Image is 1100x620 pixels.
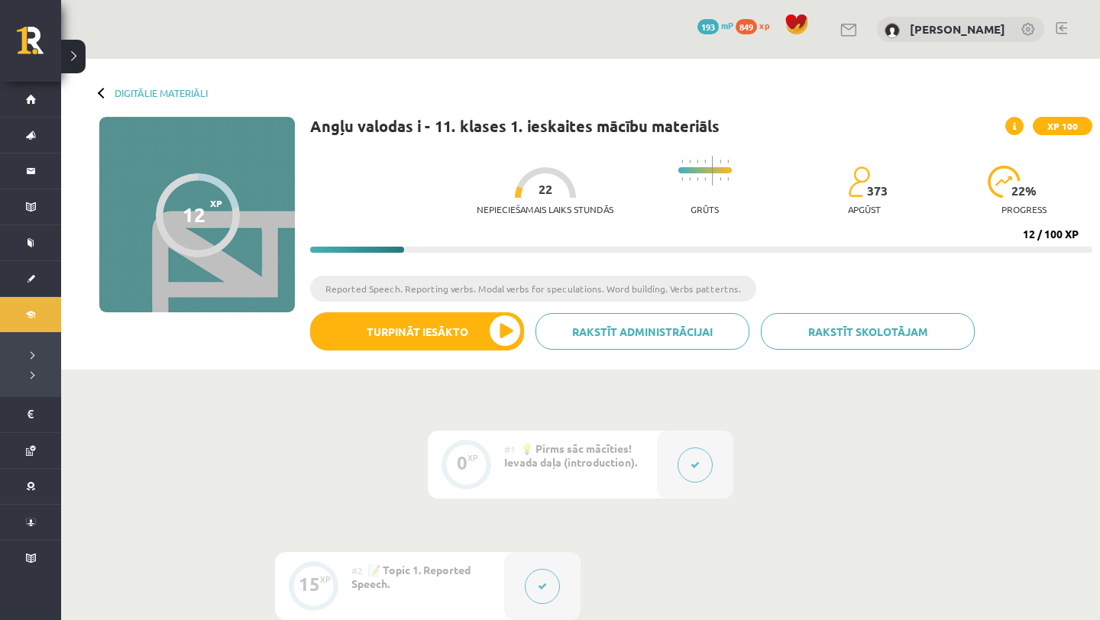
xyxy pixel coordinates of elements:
[720,160,721,163] img: icon-short-line-57e1e144782c952c97e751825c79c345078a6d821885a25fce030b3d8c18986b.svg
[727,160,729,163] img: icon-short-line-57e1e144782c952c97e751825c79c345078a6d821885a25fce030b3d8c18986b.svg
[736,19,757,34] span: 849
[988,166,1021,198] img: icon-progress-161ccf0a02000e728c5f80fcf4c31c7af3da0e1684b2b1d7c360e028c24a22f1.svg
[467,454,478,462] div: XP
[351,563,471,590] span: 📝 Topic 1. Reported Speech.
[681,177,683,181] img: icon-short-line-57e1e144782c952c97e751825c79c345078a6d821885a25fce030b3d8c18986b.svg
[697,177,698,181] img: icon-short-line-57e1e144782c952c97e751825c79c345078a6d821885a25fce030b3d8c18986b.svg
[320,575,331,583] div: XP
[681,160,683,163] img: icon-short-line-57e1e144782c952c97e751825c79c345078a6d821885a25fce030b3d8c18986b.svg
[504,443,516,455] span: #1
[504,441,637,469] span: 💡 Pirms sāc mācīties! Ievada daļa (introduction).
[704,160,706,163] img: icon-short-line-57e1e144782c952c97e751825c79c345078a6d821885a25fce030b3d8c18986b.svg
[351,564,363,576] span: #2
[310,276,756,302] li: Reported Speech. Reporting verbs. Modal verbs for speculations. Word building. Verbs pattertns.
[310,312,524,350] button: Turpināt iesākto
[867,184,888,198] span: 373
[848,204,881,215] p: apgūst
[885,23,900,38] img: Gabriela Annija Andersone
[736,19,777,31] a: 849 xp
[1033,117,1092,135] span: XP 100
[457,456,467,470] div: 0
[1011,184,1037,198] span: 22 %
[17,27,61,65] a: Rīgas 1. Tālmācības vidusskola
[697,19,733,31] a: 193 mP
[910,21,1005,37] a: [PERSON_NAME]
[310,117,720,135] h1: Angļu valodas i - 11. klases 1. ieskaites mācību materiāls
[299,577,320,591] div: 15
[727,177,729,181] img: icon-short-line-57e1e144782c952c97e751825c79c345078a6d821885a25fce030b3d8c18986b.svg
[759,19,769,31] span: xp
[535,313,749,350] a: Rakstīt administrācijai
[1001,204,1047,215] p: progress
[721,19,733,31] span: mP
[210,198,222,208] span: XP
[697,19,719,34] span: 193
[689,160,691,163] img: icon-short-line-57e1e144782c952c97e751825c79c345078a6d821885a25fce030b3d8c18986b.svg
[761,313,975,350] a: Rakstīt skolotājam
[848,166,870,198] img: students-c634bb4e5e11cddfef0936a35e636f08e4e9abd3cc4e673bd6f9a4125e45ecb1.svg
[712,156,713,186] img: icon-long-line-d9ea69661e0d244f92f715978eff75569469978d946b2353a9bb055b3ed8787d.svg
[477,204,613,215] p: Nepieciešamais laiks stundās
[691,204,719,215] p: Grūts
[704,177,706,181] img: icon-short-line-57e1e144782c952c97e751825c79c345078a6d821885a25fce030b3d8c18986b.svg
[697,160,698,163] img: icon-short-line-57e1e144782c952c97e751825c79c345078a6d821885a25fce030b3d8c18986b.svg
[183,203,205,226] div: 12
[689,177,691,181] img: icon-short-line-57e1e144782c952c97e751825c79c345078a6d821885a25fce030b3d8c18986b.svg
[539,182,552,196] span: 22
[720,177,721,181] img: icon-short-line-57e1e144782c952c97e751825c79c345078a6d821885a25fce030b3d8c18986b.svg
[115,87,208,98] a: Digitālie materiāli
